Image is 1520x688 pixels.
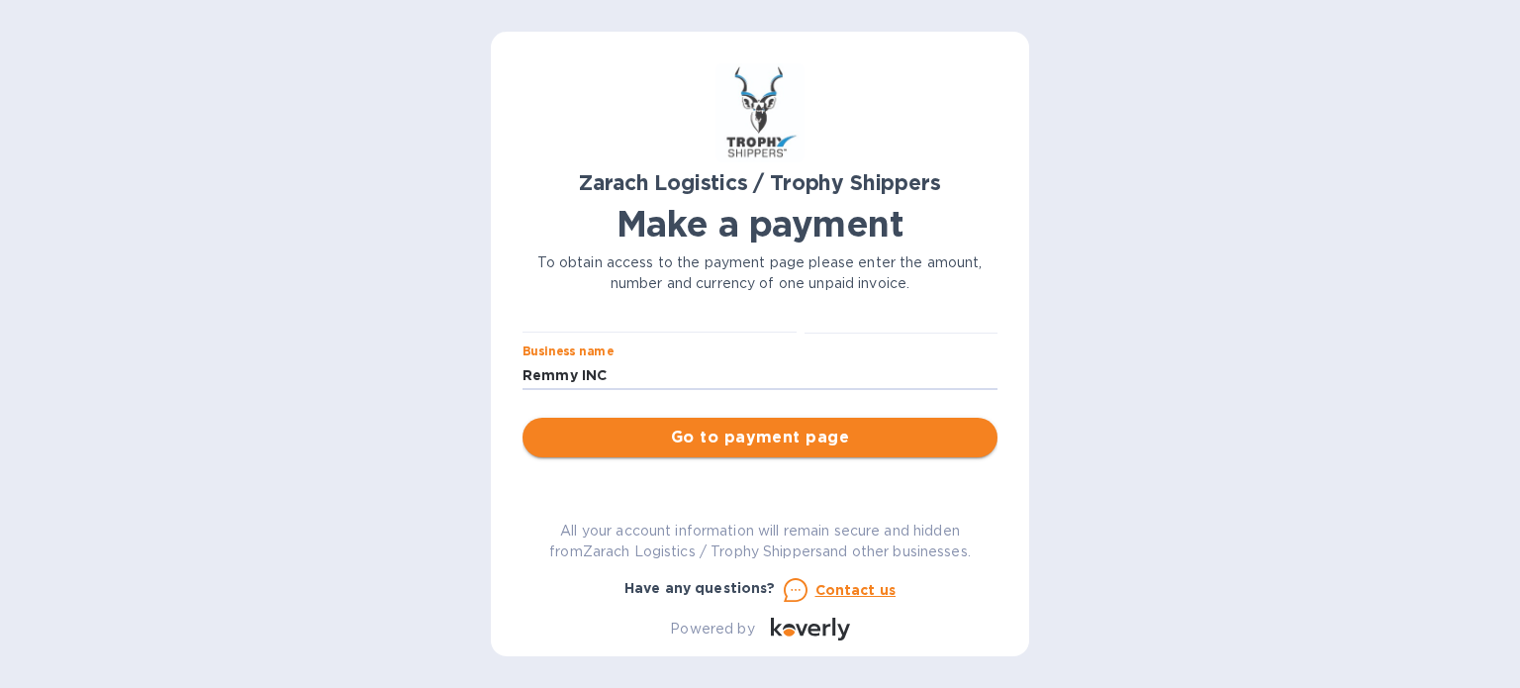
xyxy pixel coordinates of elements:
p: To obtain access to the payment page please enter the amount, number and currency of one unpaid i... [522,252,997,294]
p: All your account information will remain secure and hidden from Zarach Logistics / Trophy Shipper... [522,521,997,562]
label: Business name [522,346,614,358]
p: Powered by [670,619,754,639]
input: Enter business name [522,360,997,390]
u: Contact us [815,582,897,598]
b: Have any questions? [624,580,776,596]
span: Go to payment page [538,426,982,449]
h1: Make a payment [522,203,997,245]
button: Go to payment page [522,418,997,457]
b: Zarach Logistics / Trophy Shippers [579,170,940,195]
